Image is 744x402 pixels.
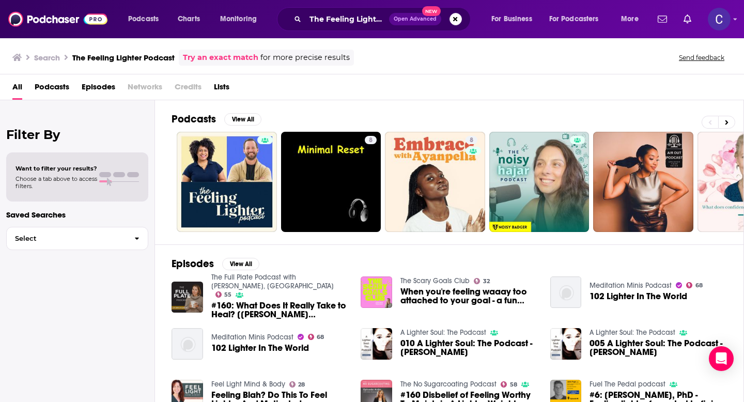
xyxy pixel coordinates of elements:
p: Saved Searches [6,210,148,220]
span: 8 [369,135,373,146]
a: #160: What Does It Really Take to Heal? [Abbie Interviewed on Self-Compassion, Health Anxiety, an... [211,301,349,319]
a: Lists [214,79,229,100]
a: 32 [474,278,490,284]
h3: Search [34,53,60,63]
a: 8 [466,136,477,144]
span: 010 A Lighter Soul: The Podcast - [PERSON_NAME] [400,339,538,357]
span: 005 A Lighter Soul: The Podcast - [PERSON_NAME] [590,339,727,357]
a: Meditation Minis Podcast [590,281,672,290]
a: EpisodesView All [172,257,259,270]
a: 102 Lighter In The World [211,344,309,352]
a: Charts [171,11,206,27]
span: 68 [695,283,703,288]
button: View All [222,258,259,270]
span: For Business [491,12,532,26]
a: Show notifications dropdown [679,10,695,28]
span: Open Advanced [394,17,437,22]
img: 102 Lighter In The World [172,328,203,360]
button: open menu [484,11,545,27]
a: Meditation Minis Podcast [211,333,293,342]
span: For Podcasters [549,12,599,26]
a: 010 A Lighter Soul: The Podcast - Hana Laurenzo [400,339,538,357]
span: Charts [178,12,200,26]
a: The Full Plate Podcast with Abbie Attwood, MS [211,273,334,290]
span: 32 [483,279,490,284]
a: Try an exact match [183,52,258,64]
h2: Episodes [172,257,214,270]
a: Feel Light Mind & Body [211,380,285,389]
img: #160: What Does It Really Take to Heal? [Abbie Interviewed on Self-Compassion, Health Anxiety, an... [172,282,203,313]
button: View All [224,113,261,126]
a: 010 A Lighter Soul: The Podcast - Hana Laurenzo [361,328,392,360]
a: Show notifications dropdown [654,10,671,28]
span: Choose a tab above to access filters. [16,175,97,190]
a: The Scary Goals Club [400,276,470,285]
h2: Podcasts [172,113,216,126]
a: PodcastsView All [172,113,261,126]
a: 8 [365,136,377,144]
span: Select [7,235,126,242]
a: Podcasts [35,79,69,100]
div: Search podcasts, credits, & more... [287,7,481,31]
a: A Lighter Soul: The Podcast [590,328,675,337]
span: #160: What Does It Really Take to Heal? [[PERSON_NAME] Interviewed on Self-Compassion, [MEDICAL_D... [211,301,349,319]
span: 58 [510,382,517,387]
span: Podcasts [128,12,159,26]
span: 8 [470,135,473,146]
span: New [422,6,441,16]
a: A Lighter Soul: The Podcast [400,328,486,337]
img: User Profile [708,8,731,30]
a: All [12,79,22,100]
button: Select [6,227,148,250]
button: Show profile menu [708,8,731,30]
span: Logged in as publicityxxtina [708,8,731,30]
button: open menu [542,11,614,27]
img: 005 A Lighter Soul: The Podcast - Joy Roberts [550,328,582,360]
a: 55 [215,291,232,298]
span: 28 [298,382,305,387]
a: 8 [281,132,381,232]
span: Monitoring [220,12,257,26]
span: for more precise results [260,52,350,64]
a: Fuel The Pedal podcast [590,380,665,389]
span: Credits [175,79,202,100]
img: 102 Lighter In The World [550,276,582,308]
h2: Filter By [6,127,148,142]
img: When you're feeling waaay too attached to your goal - a fun practice to feel lighter [361,276,392,308]
a: 58 [501,381,517,388]
input: Search podcasts, credits, & more... [305,11,389,27]
a: 8 [385,132,485,232]
a: Episodes [82,79,115,100]
button: open menu [614,11,652,27]
div: Open Intercom Messenger [709,346,734,371]
span: Want to filter your results? [16,165,97,172]
img: Podchaser - Follow, Share and Rate Podcasts [8,9,107,29]
span: 68 [317,335,324,339]
span: 55 [224,292,231,297]
a: The No Sugarcoating Podcast [400,380,497,389]
span: More [621,12,639,26]
a: 68 [686,282,703,288]
h3: The Feeling Lighter Podcast [72,53,175,63]
button: open menu [121,11,172,27]
a: 68 [308,334,324,340]
a: 102 Lighter In The World [590,292,687,301]
a: When you're feeling waaay too attached to your goal - a fun practice to feel lighter [400,287,538,305]
span: Networks [128,79,162,100]
button: Open AdvancedNew [389,13,441,25]
a: 005 A Lighter Soul: The Podcast - Joy Roberts [590,339,727,357]
button: open menu [213,11,270,27]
